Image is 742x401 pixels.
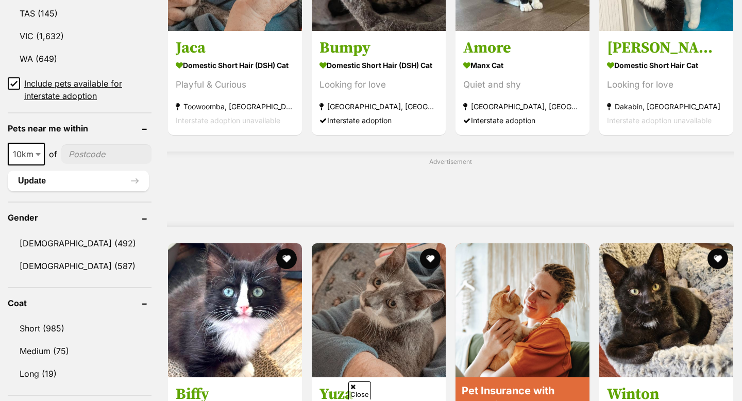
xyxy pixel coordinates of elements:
[176,99,294,113] strong: Toowoomba, [GEOGRAPHIC_DATA]
[599,243,733,377] img: Winton - Domestic Short Hair (DSH) Cat
[8,318,151,339] a: Short (985)
[8,3,151,24] a: TAS (145)
[463,99,582,113] strong: [GEOGRAPHIC_DATA], [GEOGRAPHIC_DATA]
[8,232,151,254] a: [DEMOGRAPHIC_DATA] (492)
[463,38,582,58] h3: Amore
[319,99,438,113] strong: [GEOGRAPHIC_DATA], [GEOGRAPHIC_DATA]
[168,243,302,377] img: Biffy - Domestic Long Hair (DLH) Cat
[607,116,712,125] span: Interstate adoption unavailable
[61,144,151,164] input: postcode
[8,363,151,385] a: Long (19)
[176,38,294,58] h3: Jaca
[8,25,151,47] a: VIC (1,632)
[49,148,57,160] span: of
[707,248,728,269] button: favourite
[8,255,151,277] a: [DEMOGRAPHIC_DATA] (587)
[312,243,446,377] img: Yuza - Domestic Short Hair (DSH) Cat
[8,143,45,165] span: 10km
[599,30,733,135] a: [PERSON_NAME] Domestic Short Hair Cat Looking for love Dakabin, [GEOGRAPHIC_DATA] Interstate adop...
[276,248,297,269] button: favourite
[8,340,151,362] a: Medium (75)
[312,30,446,135] a: Bumpy Domestic Short Hair (DSH) Cat Looking for love [GEOGRAPHIC_DATA], [GEOGRAPHIC_DATA] Interst...
[607,38,726,58] h3: [PERSON_NAME]
[463,78,582,92] div: Quiet and shy
[176,58,294,73] strong: Domestic Short Hair (DSH) Cat
[9,147,44,161] span: 10km
[8,298,151,308] header: Coat
[607,58,726,73] strong: Domestic Short Hair Cat
[168,30,302,135] a: Jaca Domestic Short Hair (DSH) Cat Playful & Curious Toowoomba, [GEOGRAPHIC_DATA] Interstate adop...
[607,99,726,113] strong: Dakabin, [GEOGRAPHIC_DATA]
[319,58,438,73] strong: Domestic Short Hair (DSH) Cat
[8,48,151,70] a: WA (649)
[176,78,294,92] div: Playful & Curious
[8,213,151,222] header: Gender
[456,30,589,135] a: Amore Manx Cat Quiet and shy [GEOGRAPHIC_DATA], [GEOGRAPHIC_DATA] Interstate adoption
[319,78,438,92] div: Looking for love
[319,38,438,58] h3: Bumpy
[319,113,438,127] div: Interstate adoption
[176,116,280,125] span: Interstate adoption unavailable
[348,381,371,399] span: Close
[24,77,151,102] span: Include pets available for interstate adoption
[607,78,726,92] div: Looking for love
[8,124,151,133] header: Pets near me within
[167,152,734,227] div: Advertisement
[463,113,582,127] div: Interstate adoption
[8,171,149,191] button: Update
[463,58,582,73] strong: Manx Cat
[420,248,441,269] button: favourite
[8,77,151,102] a: Include pets available for interstate adoption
